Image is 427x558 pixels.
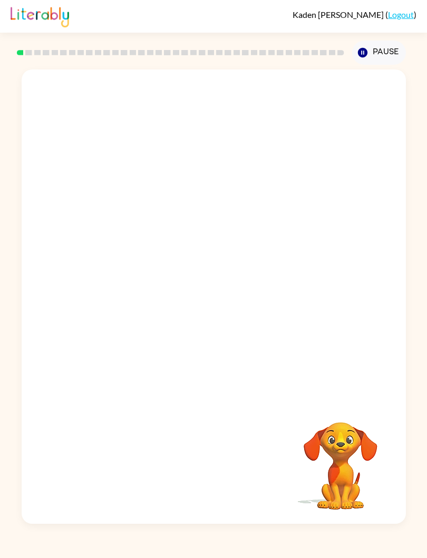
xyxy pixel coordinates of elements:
video: Your browser must support playing .mp4 files to use Literably. Please try using another browser. [288,406,393,511]
button: Pause [352,41,406,65]
div: ( ) [293,9,416,19]
img: Literably [11,4,69,27]
span: Kaden [PERSON_NAME] [293,9,385,19]
a: Logout [388,9,414,19]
